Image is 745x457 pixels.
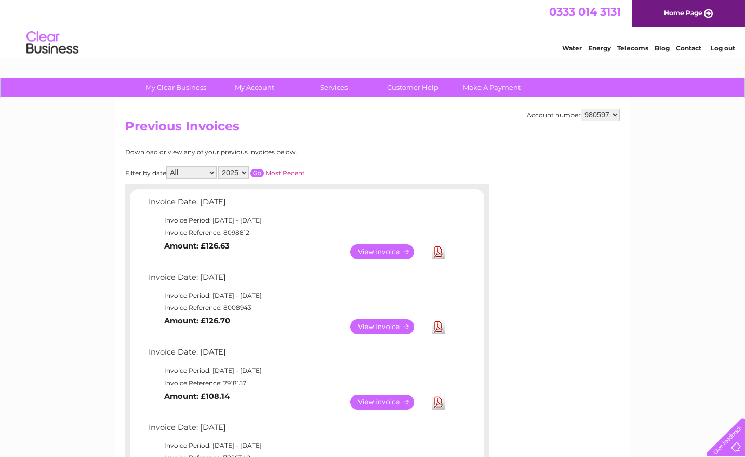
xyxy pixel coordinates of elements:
[527,109,620,121] div: Account number
[350,319,427,334] a: View
[370,78,456,97] a: Customer Help
[432,319,445,334] a: Download
[432,244,445,259] a: Download
[617,44,648,52] a: Telecoms
[146,377,450,389] td: Invoice Reference: 7918157
[164,316,230,325] b: Amount: £126.70
[588,44,611,52] a: Energy
[125,149,398,156] div: Download or view any of your previous invoices below.
[128,6,619,50] div: Clear Business is a trading name of Verastar Limited (registered in [GEOGRAPHIC_DATA] No. 3667643...
[146,439,450,452] td: Invoice Period: [DATE] - [DATE]
[350,395,427,410] a: View
[146,214,450,227] td: Invoice Period: [DATE] - [DATE]
[432,395,445,410] a: Download
[146,345,450,364] td: Invoice Date: [DATE]
[265,169,305,177] a: Most Recent
[146,421,450,440] td: Invoice Date: [DATE]
[711,44,735,52] a: Log out
[350,244,427,259] a: View
[146,302,450,314] td: Invoice Reference: 8008943
[291,78,377,97] a: Services
[562,44,582,52] a: Water
[125,119,620,139] h2: Previous Invoices
[146,195,450,214] td: Invoice Date: [DATE]
[133,78,219,97] a: My Clear Business
[125,166,398,179] div: Filter by date
[549,5,621,18] a: 0333 014 3131
[146,270,450,290] td: Invoice Date: [DATE]
[212,78,298,97] a: My Account
[146,227,450,239] td: Invoice Reference: 8098812
[146,290,450,302] td: Invoice Period: [DATE] - [DATE]
[164,241,230,251] b: Amount: £126.63
[449,78,535,97] a: Make A Payment
[26,27,79,59] img: logo.png
[164,391,230,401] b: Amount: £108.14
[676,44,701,52] a: Contact
[146,364,450,377] td: Invoice Period: [DATE] - [DATE]
[655,44,670,52] a: Blog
